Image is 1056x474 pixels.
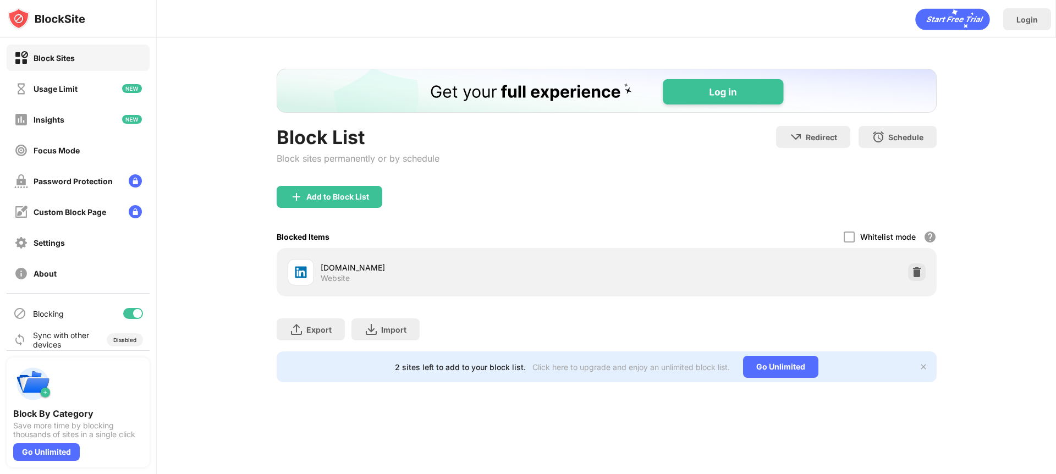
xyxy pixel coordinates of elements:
img: push-categories.svg [13,364,53,404]
div: Add to Block List [306,192,369,201]
img: block-on.svg [14,51,28,65]
img: settings-off.svg [14,236,28,250]
img: blocking-icon.svg [13,307,26,320]
div: Insights [34,115,64,124]
img: insights-off.svg [14,113,28,126]
div: Block By Category [13,408,143,419]
div: Whitelist mode [860,232,916,241]
iframe: Banner [277,69,937,113]
img: sync-icon.svg [13,333,26,346]
div: Custom Block Page [34,207,106,217]
div: Import [381,325,406,334]
div: Blocked Items [277,232,329,241]
div: Go Unlimited [743,356,818,378]
div: About [34,269,57,278]
img: about-off.svg [14,267,28,280]
div: Schedule [888,133,923,142]
div: animation [915,8,990,30]
div: Settings [34,238,65,247]
div: Password Protection [34,177,113,186]
img: lock-menu.svg [129,205,142,218]
div: Redirect [806,133,837,142]
div: Block sites permanently or by schedule [277,153,439,164]
img: x-button.svg [919,362,928,371]
div: Sync with other devices [33,330,90,349]
div: Export [306,325,332,334]
img: lock-menu.svg [129,174,142,188]
div: Disabled [113,337,136,343]
div: 2 sites left to add to your block list. [395,362,526,372]
div: Login [1016,15,1038,24]
img: password-protection-off.svg [14,174,28,188]
img: favicons [294,266,307,279]
div: [DOMAIN_NAME] [321,262,607,273]
div: Focus Mode [34,146,80,155]
div: Website [321,273,350,283]
div: Usage Limit [34,84,78,93]
img: time-usage-off.svg [14,82,28,96]
div: Click here to upgrade and enjoy an unlimited block list. [532,362,730,372]
div: Go Unlimited [13,443,80,461]
div: Block List [277,126,439,148]
img: focus-off.svg [14,144,28,157]
img: customize-block-page-off.svg [14,205,28,219]
div: Block Sites [34,53,75,63]
div: Save more time by blocking thousands of sites in a single click [13,421,143,439]
div: Blocking [33,309,64,318]
img: new-icon.svg [122,84,142,93]
img: new-icon.svg [122,115,142,124]
img: logo-blocksite.svg [8,8,85,30]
